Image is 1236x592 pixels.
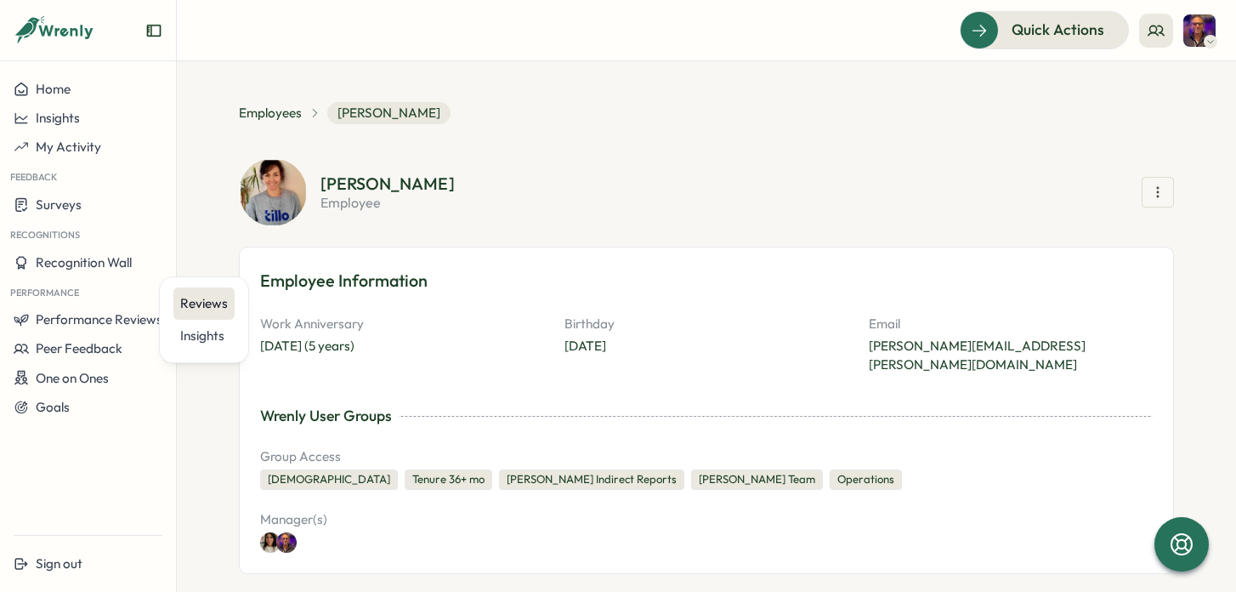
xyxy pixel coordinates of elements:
a: Reviews [173,287,235,320]
span: Sign out [36,555,82,572]
div: [PERSON_NAME] Team [691,470,823,490]
div: Reviews [180,294,228,313]
div: Tenure 36+ mo [405,470,492,490]
a: Employees [239,104,302,122]
a: Adrian Pearcey [281,532,301,553]
div: Operations [830,470,902,490]
p: Group Access [260,447,1153,466]
a: Insights [173,320,235,352]
span: [PERSON_NAME] [327,102,451,124]
div: Wrenly User Groups [260,405,392,427]
span: Insights [36,110,80,126]
div: Insights [180,327,228,345]
span: Surveys [36,196,82,213]
img: Maria Khoury [260,532,281,553]
p: Manager(s) [260,510,548,529]
p: Birthday [564,315,848,333]
div: [PERSON_NAME] [320,175,455,192]
p: Work Anniversary [260,315,544,333]
span: Quick Actions [1012,19,1104,41]
span: Goals [36,399,70,415]
div: [DATE] (5 years) [260,337,544,356]
span: My Activity [36,139,101,155]
img: Adrian Pearcey [1183,14,1216,47]
button: Expand sidebar [145,22,162,39]
span: Peer Feedback [36,340,122,356]
span: One on Ones [36,370,109,386]
p: employee [320,196,455,209]
button: Quick Actions [960,11,1129,48]
p: Email [869,315,1153,333]
span: Performance Reviews [36,311,162,327]
span: Recognition Wall [36,254,132,270]
p: [PERSON_NAME][EMAIL_ADDRESS][PERSON_NAME][DOMAIN_NAME] [869,337,1153,374]
div: [DEMOGRAPHIC_DATA] [260,470,398,490]
span: Home [36,81,71,97]
img: Adrian Pearcey [276,532,297,553]
div: [PERSON_NAME] Indirect Reports [499,470,684,490]
p: [DATE] [564,337,848,356]
img: Samantha Broomfield [239,158,307,226]
h3: Employee Information [260,268,1153,294]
